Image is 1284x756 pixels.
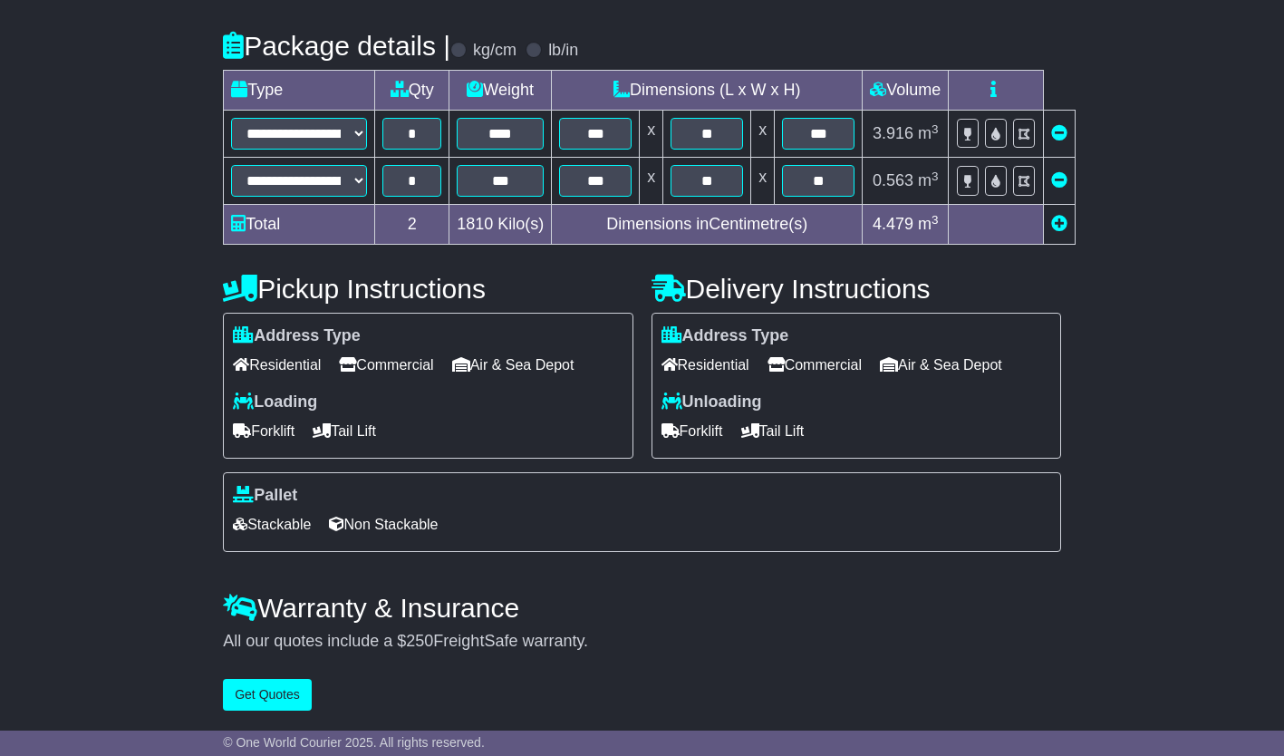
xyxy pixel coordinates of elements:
[233,417,294,445] span: Forklift
[932,213,939,227] sup: 3
[375,71,449,111] td: Qty
[223,593,1061,623] h4: Warranty & Insurance
[918,124,939,142] span: m
[751,111,775,158] td: x
[552,71,863,111] td: Dimensions (L x W x H)
[223,679,312,711] button: Get Quotes
[223,735,485,750] span: © One World Courier 2025. All rights reserved.
[233,486,297,506] label: Pallet
[406,632,433,650] span: 250
[932,170,939,183] sup: 3
[223,31,450,61] h4: Package details |
[741,417,805,445] span: Tail Lift
[768,351,862,379] span: Commercial
[233,326,361,346] label: Address Type
[661,326,789,346] label: Address Type
[640,111,663,158] td: x
[223,632,1061,652] div: All our quotes include a $ FreightSafe warranty.
[224,71,375,111] td: Type
[375,205,449,245] td: 2
[873,215,913,233] span: 4.479
[233,510,311,538] span: Stackable
[880,351,1002,379] span: Air & Sea Depot
[329,510,438,538] span: Non Stackable
[452,351,574,379] span: Air & Sea Depot
[233,393,317,412] label: Loading
[457,215,493,233] span: 1810
[863,71,949,111] td: Volume
[339,351,433,379] span: Commercial
[661,417,723,445] span: Forklift
[661,393,762,412] label: Unloading
[918,215,939,233] span: m
[548,41,578,61] label: lb/in
[224,205,375,245] td: Total
[1051,124,1067,142] a: Remove this item
[449,71,552,111] td: Weight
[918,171,939,189] span: m
[223,274,632,304] h4: Pickup Instructions
[932,122,939,136] sup: 3
[233,351,321,379] span: Residential
[473,41,516,61] label: kg/cm
[751,158,775,205] td: x
[313,417,376,445] span: Tail Lift
[661,351,749,379] span: Residential
[873,171,913,189] span: 0.563
[1051,171,1067,189] a: Remove this item
[552,205,863,245] td: Dimensions in Centimetre(s)
[1051,215,1067,233] a: Add new item
[640,158,663,205] td: x
[873,124,913,142] span: 3.916
[652,274,1061,304] h4: Delivery Instructions
[449,205,552,245] td: Kilo(s)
